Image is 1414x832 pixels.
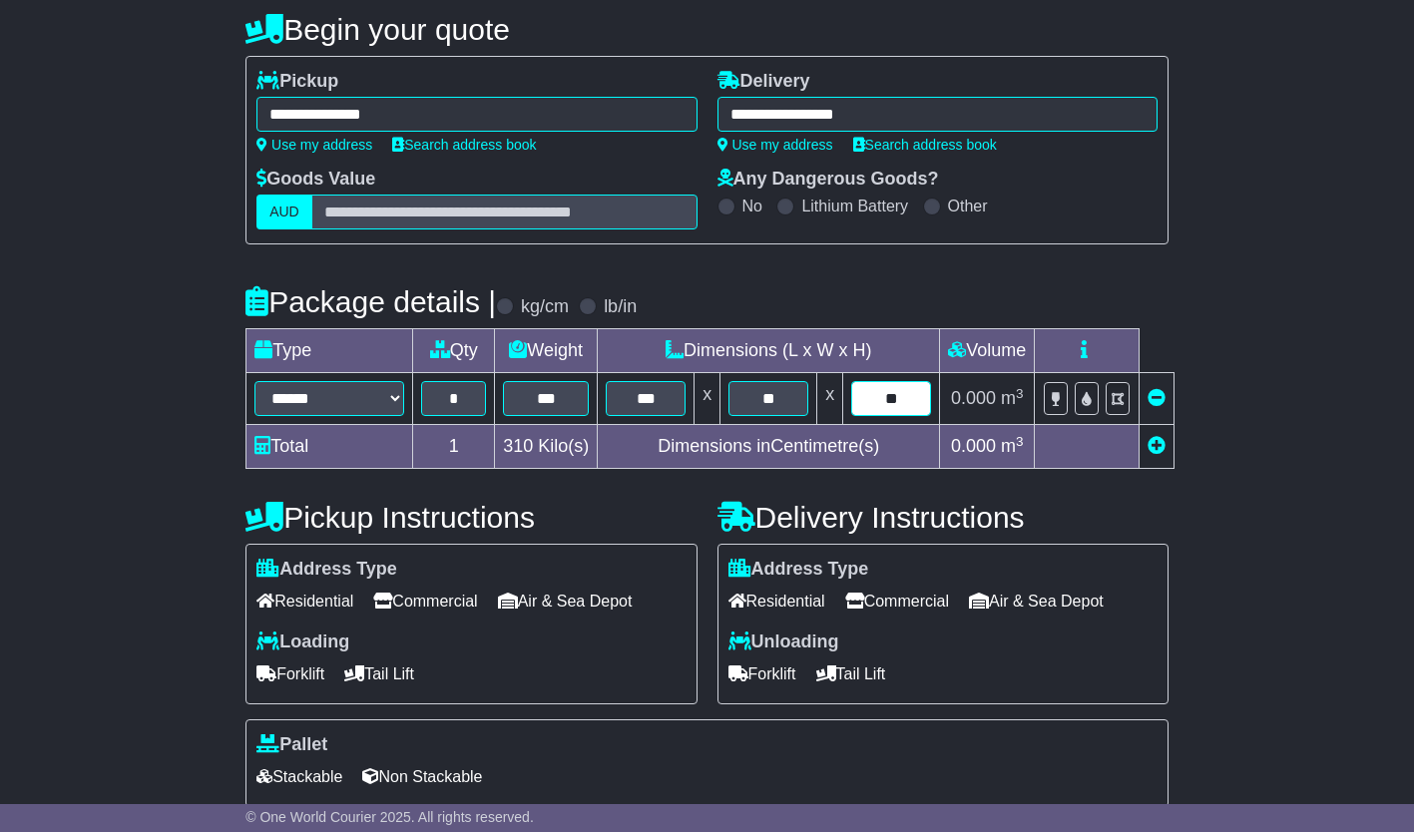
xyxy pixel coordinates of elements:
td: Type [246,329,413,373]
span: Forklift [256,658,324,689]
td: Kilo(s) [495,425,598,469]
span: Commercial [373,586,477,617]
span: m [1001,388,1024,408]
span: Commercial [845,586,949,617]
a: Remove this item [1148,388,1166,408]
label: Pallet [256,734,327,756]
span: Residential [728,586,825,617]
label: lb/in [604,296,637,318]
label: Pickup [256,71,338,93]
td: x [817,373,843,425]
label: Any Dangerous Goods? [717,169,939,191]
label: Other [948,197,988,215]
span: 310 [503,436,533,456]
label: Address Type [256,559,397,581]
td: Dimensions (L x W x H) [598,329,940,373]
span: 0.000 [951,436,996,456]
span: © One World Courier 2025. All rights reserved. [245,809,534,825]
span: Air & Sea Depot [498,586,633,617]
label: Lithium Battery [801,197,908,215]
label: Address Type [728,559,869,581]
label: kg/cm [521,296,569,318]
sup: 3 [1016,434,1024,449]
label: Loading [256,631,349,653]
h4: Delivery Instructions [717,501,1169,534]
span: Residential [256,586,353,617]
label: Delivery [717,71,810,93]
span: Tail Lift [344,658,414,689]
span: Non Stackable [362,761,482,792]
span: 0.000 [951,388,996,408]
td: 1 [413,425,495,469]
a: Search address book [853,137,997,153]
a: Search address book [392,137,536,153]
td: x [695,373,720,425]
a: Use my address [256,137,372,153]
td: Qty [413,329,495,373]
span: Forklift [728,658,796,689]
td: Total [246,425,413,469]
span: Stackable [256,761,342,792]
td: Volume [940,329,1035,373]
label: AUD [256,195,312,229]
span: m [1001,436,1024,456]
a: Use my address [717,137,833,153]
a: Add new item [1148,436,1166,456]
h4: Package details | [245,285,496,318]
td: Dimensions in Centimetre(s) [598,425,940,469]
h4: Begin your quote [245,13,1169,46]
label: Goods Value [256,169,375,191]
span: Air & Sea Depot [969,586,1104,617]
sup: 3 [1016,386,1024,401]
td: Weight [495,329,598,373]
label: No [742,197,762,215]
span: Tail Lift [816,658,886,689]
h4: Pickup Instructions [245,501,697,534]
label: Unloading [728,631,839,653]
